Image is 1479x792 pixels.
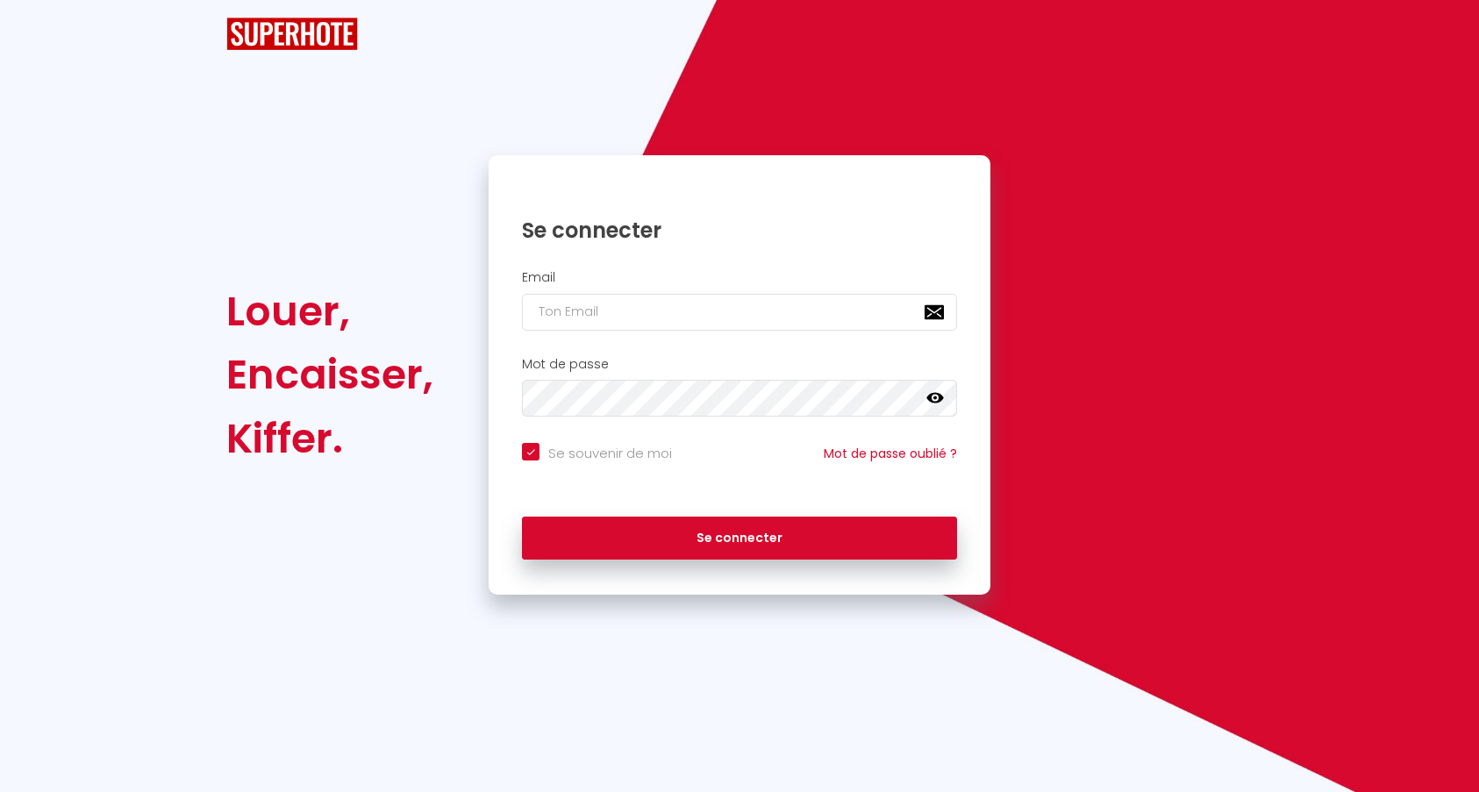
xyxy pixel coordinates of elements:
div: Louer, [226,280,433,343]
h2: Email [522,270,957,285]
button: Se connecter [522,517,957,560]
button: Ouvrir le widget de chat LiveChat [14,7,67,60]
div: Kiffer. [226,407,433,470]
h2: Mot de passe [522,357,957,372]
h1: Se connecter [522,217,957,244]
div: Encaisser, [226,343,433,406]
input: Ton Email [522,294,957,331]
a: Mot de passe oublié ? [824,445,957,462]
img: SuperHote logo [226,18,358,50]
